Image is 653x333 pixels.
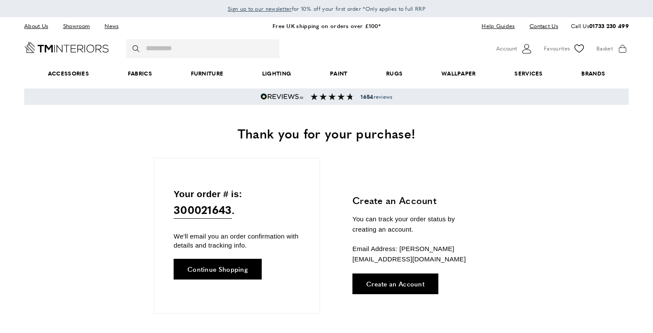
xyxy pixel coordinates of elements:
span: Continue Shopping [187,266,248,272]
button: Customer Account [496,42,533,55]
span: Sign up to our newsletter [228,5,292,13]
p: Call Us [571,22,629,31]
span: reviews [361,93,392,100]
a: 01733 230 499 [589,22,629,30]
p: Your order # is: . [174,187,300,219]
a: Go to Home page [24,42,109,53]
span: Thank you for your purchase! [238,124,415,142]
span: Favourites [544,44,570,53]
a: Paint [311,60,367,87]
p: We'll email you an order confirmation with details and tracking info. [174,232,300,250]
span: Create an Account [366,280,425,287]
a: Continue Shopping [174,259,262,280]
a: Favourites [544,42,586,55]
a: Showroom [57,20,96,32]
a: Rugs [367,60,422,87]
a: Contact Us [523,20,558,32]
a: Lighting [243,60,311,87]
span: 300021643 [174,201,232,219]
span: for 10% off your first order *Only applies to full RRP [228,5,425,13]
h3: Create an Account [352,194,480,207]
a: Create an Account [352,273,438,294]
img: Reviews section [311,93,354,100]
a: Help Guides [475,20,521,32]
a: About Us [24,20,54,32]
a: Furniture [171,60,243,87]
p: Email Address: [PERSON_NAME][EMAIL_ADDRESS][DOMAIN_NAME] [352,244,480,264]
a: Free UK shipping on orders over £100* [273,22,380,30]
button: Search [133,39,141,58]
a: Sign up to our newsletter [228,4,292,13]
a: Fabrics [108,60,171,87]
a: Brands [562,60,624,87]
strong: 1654 [361,93,373,101]
a: Wallpaper [422,60,495,87]
span: Account [496,44,517,53]
p: You can track your order status by creating an account. [352,214,480,235]
span: Accessories [29,60,108,87]
a: Services [495,60,562,87]
a: News [98,20,125,32]
img: Reviews.io 5 stars [260,93,304,100]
